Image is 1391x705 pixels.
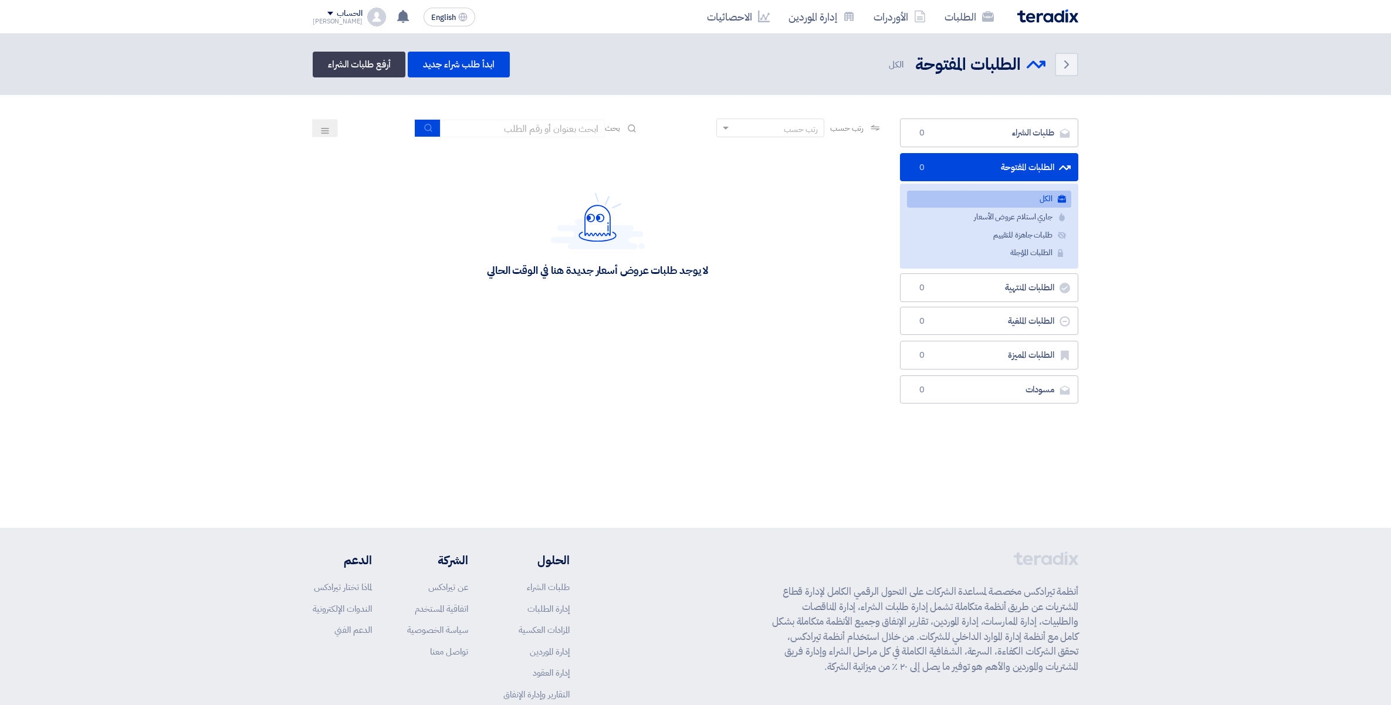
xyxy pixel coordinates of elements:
a: اتفاقية المستخدم [415,602,468,615]
span: English [431,13,456,22]
div: [PERSON_NAME] [313,18,363,25]
li: الدعم [313,551,372,569]
a: الدعم الفني [334,623,372,636]
div: الحساب [337,9,362,19]
a: الندوات الإلكترونية [313,602,372,615]
a: جاري استلام عروض الأسعار [907,209,1071,226]
li: الشركة [407,551,468,569]
span: 0 [915,350,929,361]
a: الطلبات المؤجلة [907,245,1071,262]
span: 0 [915,282,929,294]
span: 0 [915,162,929,174]
a: الطلبات المفتوحة0 [900,153,1078,182]
a: إدارة الموردين [779,3,864,30]
p: أنظمة تيرادكس مخصصة لمساعدة الشركات على التحول الرقمي الكامل لإدارة قطاع المشتريات عن طريق أنظمة ... [772,584,1078,674]
div: لا يوجد طلبات عروض أسعار جديدة هنا في الوقت الحالي [487,263,708,277]
input: ابحث بعنوان أو رقم الطلب [441,120,605,137]
a: عن تيرادكس [428,581,468,594]
a: إدارة الطلبات [527,602,570,615]
a: التقارير وإدارة الإنفاق [503,688,570,701]
a: طلبات جاهزة للتقييم [907,227,1071,244]
a: مسودات0 [900,375,1078,404]
span: 0 [915,384,929,396]
img: Teradix logo [1017,9,1078,23]
h2: الطلبات المفتوحة [915,53,1021,76]
button: English [424,8,475,26]
a: المزادات العكسية [519,623,570,636]
img: profile_test.png [367,8,386,26]
a: تواصل معنا [430,645,468,658]
a: الطلبات المميزة0 [900,341,1078,370]
a: الطلبات المنتهية0 [900,273,1078,302]
span: بحث [605,122,620,134]
span: 0 [915,316,929,327]
a: طلبات الشراء0 [900,118,1078,147]
a: إدارة العقود [533,666,570,679]
img: Hello [551,192,645,249]
a: لماذا تختار تيرادكس [314,581,372,594]
a: سياسة الخصوصية [407,623,468,636]
a: أرفع طلبات الشراء [313,52,405,77]
a: الأوردرات [864,3,935,30]
div: رتب حسب [784,123,818,135]
a: إدارة الموردين [530,645,570,658]
span: الكل [889,58,906,72]
a: الطلبات الملغية0 [900,307,1078,335]
a: الطلبات [935,3,1003,30]
a: ابدأ طلب شراء جديد [408,52,509,77]
span: رتب حسب [830,122,864,134]
a: الكل [907,191,1071,208]
a: الاحصائيات [698,3,779,30]
a: طلبات الشراء [527,581,570,594]
li: الحلول [503,551,570,569]
span: 0 [915,127,929,139]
